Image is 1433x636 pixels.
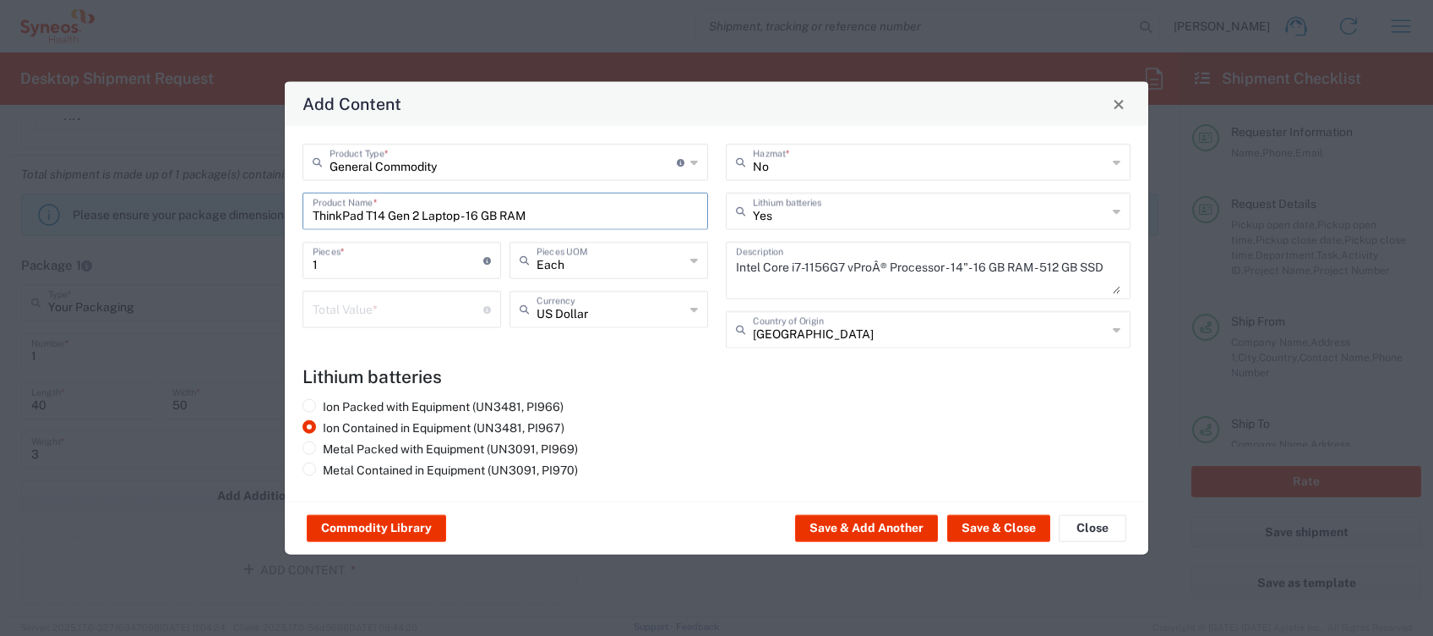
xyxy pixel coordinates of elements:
[795,515,938,542] button: Save & Add Another
[307,515,446,542] button: Commodity Library
[947,515,1050,542] button: Save & Close
[1107,92,1131,116] button: Close
[302,91,401,116] h4: Add Content
[302,463,578,478] label: Metal Contained in Equipment (UN3091, PI970)
[302,366,1131,387] h4: Lithium batteries
[1059,515,1126,542] button: Close
[302,441,578,457] label: Metal Packed with Equipment (UN3091, PI969)
[302,420,564,436] label: Ion Contained in Equipment (UN3481, PI967)
[302,399,564,414] label: Ion Packed with Equipment (UN3481, PI966)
